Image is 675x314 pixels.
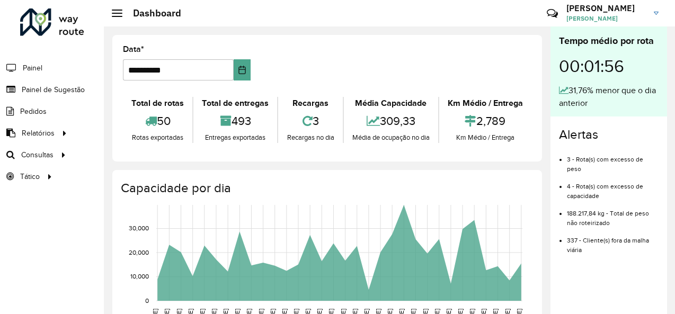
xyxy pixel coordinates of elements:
[22,84,85,95] span: Painel de Sugestão
[442,97,529,110] div: Km Médio / Entrega
[559,127,659,142] h4: Alertas
[21,149,54,160] span: Consultas
[442,110,529,132] div: 2,789
[196,110,274,132] div: 493
[442,132,529,143] div: Km Médio / Entrega
[122,7,181,19] h2: Dashboard
[20,106,47,117] span: Pedidos
[567,147,659,174] li: 3 - Rota(s) com excesso de peso
[566,14,646,23] span: [PERSON_NAME]
[347,132,436,143] div: Média de ocupação no dia
[126,110,190,132] div: 50
[281,110,340,132] div: 3
[121,181,531,196] h4: Capacidade por dia
[126,97,190,110] div: Total de rotas
[196,97,274,110] div: Total de entregas
[129,249,149,256] text: 20,000
[559,34,659,48] div: Tempo médio por rota
[22,128,55,139] span: Relatórios
[541,2,564,25] a: Contato Rápido
[20,171,40,182] span: Tático
[145,297,149,304] text: 0
[567,201,659,228] li: 188.217,84 kg - Total de peso não roteirizado
[347,97,436,110] div: Média Capacidade
[559,84,659,110] div: 31,76% menor que o dia anterior
[281,132,340,143] div: Recargas no dia
[567,228,659,255] li: 337 - Cliente(s) fora da malha viária
[126,132,190,143] div: Rotas exportadas
[234,59,251,80] button: Choose Date
[347,110,436,132] div: 309,33
[566,3,646,13] h3: [PERSON_NAME]
[23,62,42,74] span: Painel
[196,132,274,143] div: Entregas exportadas
[123,43,144,56] label: Data
[130,273,149,280] text: 10,000
[559,48,659,84] div: 00:01:56
[567,174,659,201] li: 4 - Rota(s) com excesso de capacidade
[281,97,340,110] div: Recargas
[129,225,149,232] text: 30,000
